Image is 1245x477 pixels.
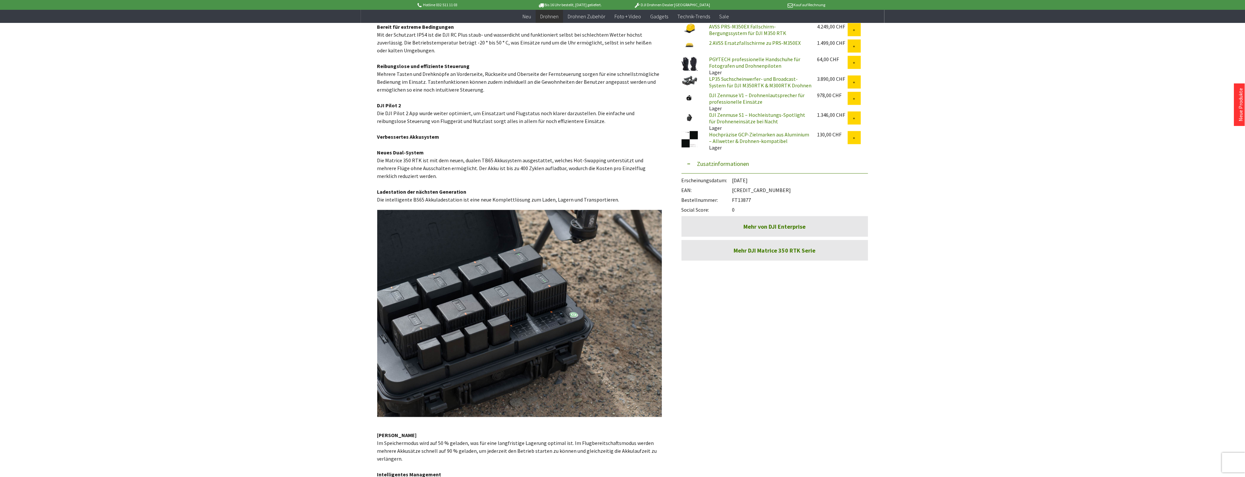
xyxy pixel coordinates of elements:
img: AVSS PRS-M350EX Fallschirm-Bergungssystem für DJI M350 RTK [682,23,698,34]
a: DJI Zenmuse V1 – Drohnenlautsprecher für professionelle Einsätze [709,92,805,105]
span: Technik-Trends [678,13,710,20]
span: Erscheinungsdatum: [682,177,732,184]
div: 3.890,00 CHF [817,76,848,82]
a: Mehr von DJI Enterprise [682,216,868,237]
span: Gadgets [650,13,668,20]
div: [DATE] [682,174,868,184]
div: FT13877 [682,193,868,203]
strong: DJI Pilot 2 [377,102,401,109]
strong: Verbessertes Akkusystem [377,126,439,140]
div: 978,00 CHF [817,92,848,98]
span: Sale [720,13,729,20]
div: Lager [704,112,812,131]
img: LP35 Suchscheinwerfer- und Broadcast-System für DJI M350RTK & M300RTK Drohnen [682,76,698,86]
a: Neue Produkte [1237,88,1244,121]
span: Foto + Video [615,13,641,20]
strong: Neues Dual-System [377,149,424,156]
span: Bestellnummer: [682,197,732,203]
img: B0009795-1 [377,210,662,417]
a: LP35 Suchscheinwerfer- und Broadcast-System für DJI M350RTK & M300RTK Drohnen [709,76,811,89]
p: Hotline 032 511 11 03 [417,1,519,9]
div: 64,00 CHF [817,56,848,62]
div: Lager [704,56,812,76]
a: Gadgets [646,10,673,23]
a: Sale [715,10,734,23]
img: PGYTECH professionelle Handschuhe für Fotografen und Drohnenpiloten [682,56,698,72]
div: 1.499,00 CHF [817,40,848,46]
a: Neu [518,10,536,23]
img: DJI Zenmuse S1 – Hochleistungs-Spotlight für Drohneneinsätze bei Nacht [682,112,698,124]
a: AVSS PRS-M350EX Fallschirm-Bergungssystem für DJI M350 RTK [709,23,786,36]
a: DJI Zenmuse S1 – Hochleistungs-Spotlight für Drohneneinsätze bei Nacht [709,112,805,125]
span: Neu [523,13,531,20]
strong: Bereit für extreme Bedingungen [377,24,454,30]
div: Lager [704,92,812,112]
span: Drohnen [540,13,559,20]
a: Drohnen Zubehör [563,10,610,23]
div: Lager [704,131,812,151]
img: 2 AVSS Ersatzfallschirme zu PRS-M350EX [682,40,698,50]
a: 2 AVSS Ersatzfallschirme zu PRS-M350EX [709,40,801,46]
div: 1.346,00 CHF [817,112,848,118]
a: Mehr DJI Matrice 350 RTK Serie [682,240,868,261]
strong: Reibungslose und effiziente Steuerung [377,63,470,69]
a: PGYTECH professionelle Handschuhe für Fotografen und Drohnenpiloten [709,56,800,69]
span: Social Score: [682,206,732,213]
img: Hochpräzise GCP-Zielmarken aus Aluminium – Allwetter & Drohnen-kompatibel [682,131,698,148]
p: Bis 16 Uhr bestellt, [DATE] geliefert. [519,1,621,9]
p: Kauf auf Rechnung [723,1,825,9]
strong: [PERSON_NAME] [377,432,417,439]
div: [CREDIT_CARD_NUMBER] [682,184,868,193]
button: Zusatzinformationen [682,154,868,174]
div: 4.249,00 CHF [817,23,848,30]
a: Foto + Video [610,10,646,23]
p: DJI Drohnen Dealer [GEOGRAPHIC_DATA] [621,1,723,9]
span: Drohnen Zubehör [568,13,606,20]
strong: Ladestation der nächsten Generation [377,188,467,195]
div: 0 [682,203,868,213]
a: Drohnen [536,10,563,23]
a: Hochpräzise GCP-Zielmarken aus Aluminium – Allwetter & Drohnen-kompatibel [709,131,809,144]
a: Technik-Trends [673,10,715,23]
div: 130,00 CHF [817,131,848,138]
img: DJI Zenmuse V1 – Drohnenlautsprecher für professionelle Einsätze [682,92,698,104]
span: EAN: [682,187,732,193]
